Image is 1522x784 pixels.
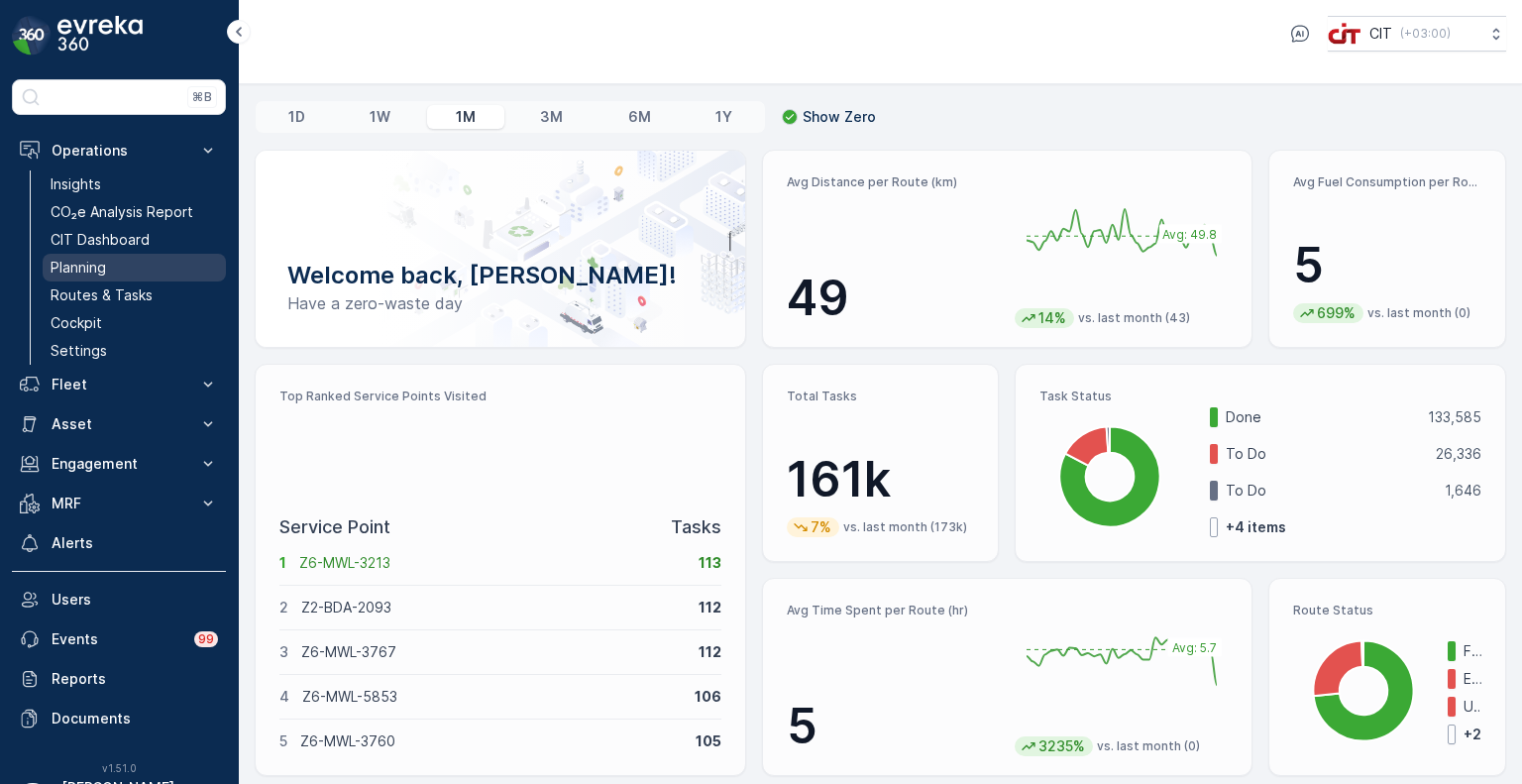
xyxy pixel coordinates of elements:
[1315,303,1358,323] p: 699%
[1400,26,1451,42] p: ( +03:00 )
[279,513,390,541] p: Service Point
[288,107,305,127] p: 1D
[51,341,107,361] p: Settings
[1464,725,1484,744] p: + 2
[52,414,186,434] p: Asset
[299,553,686,573] p: Z6-MWL-3213
[51,230,150,250] p: CIT Dashboard
[699,553,721,573] p: 113
[787,389,975,404] p: Total Tasks
[671,513,721,541] p: Tasks
[43,170,226,198] a: Insights
[52,669,218,689] p: Reports
[695,687,721,707] p: 106
[1464,697,1481,717] p: Undispatched
[787,269,1000,328] p: 49
[43,254,226,281] a: Planning
[52,709,218,728] p: Documents
[52,141,186,161] p: Operations
[12,580,226,619] a: Users
[43,337,226,365] a: Settings
[12,16,52,56] img: logo
[302,687,682,707] p: Z6-MWL-5853
[699,598,721,617] p: 112
[787,603,1000,618] p: Avg Time Spent per Route (hr)
[43,198,226,226] a: CO₂e Analysis Report
[843,519,967,535] p: vs. last month (173k)
[1436,444,1481,464] p: 26,336
[696,731,721,751] p: 105
[787,697,1000,756] p: 5
[52,533,218,553] p: Alerts
[51,202,193,222] p: CO₂e Analysis Report
[12,523,226,563] a: Alerts
[1293,236,1481,295] p: 5
[52,494,186,513] p: MRF
[370,107,390,127] p: 1W
[12,762,226,774] span: v 1.51.0
[279,389,721,404] p: Top Ranked Service Points Visited
[301,642,686,662] p: Z6-MWL-3767
[1328,16,1506,52] button: CIT(+03:00)
[12,131,226,170] button: Operations
[57,16,143,56] img: logo_dark-DEwI_e13.png
[192,89,212,105] p: ⌘B
[279,598,288,617] p: 2
[715,107,732,127] p: 1Y
[1293,174,1481,190] p: Avg Fuel Consumption per Route (lt)
[12,659,226,699] a: Reports
[1369,24,1392,44] p: CIT
[456,107,476,127] p: 1M
[51,313,102,333] p: Cockpit
[12,484,226,523] button: MRF
[287,291,713,315] p: Have a zero-waste day
[1226,407,1415,427] p: Done
[300,731,683,751] p: Z6-MWL-3760
[12,619,226,659] a: Events99
[787,174,1000,190] p: Avg Distance per Route (km)
[1293,603,1481,618] p: Route Status
[1078,310,1190,326] p: vs. last month (43)
[1036,308,1068,328] p: 14%
[279,687,289,707] p: 4
[287,260,713,291] p: Welcome back, [PERSON_NAME]!
[1226,517,1286,537] p: + 4 items
[51,285,153,305] p: Routes & Tasks
[1464,669,1481,689] p: Expired
[787,450,975,509] p: 161k
[52,629,182,649] p: Events
[1226,481,1432,501] p: To Do
[12,444,226,484] button: Engagement
[52,454,186,474] p: Engagement
[1039,389,1481,404] p: Task Status
[540,107,563,127] p: 3M
[279,731,287,751] p: 5
[803,107,876,127] p: Show Zero
[52,590,218,610] p: Users
[279,642,288,662] p: 3
[1226,444,1423,464] p: To Do
[51,258,106,278] p: Planning
[301,598,686,617] p: Z2-BDA-2093
[43,281,226,309] a: Routes & Tasks
[628,107,651,127] p: 6M
[279,553,286,573] p: 1
[12,404,226,444] button: Asset
[12,365,226,404] button: Fleet
[51,174,101,194] p: Insights
[43,309,226,337] a: Cockpit
[1097,738,1200,754] p: vs. last month (0)
[12,699,226,738] a: Documents
[52,375,186,394] p: Fleet
[1445,481,1481,501] p: 1,646
[1464,641,1481,661] p: Finished
[1036,736,1087,756] p: 3235%
[43,226,226,254] a: CIT Dashboard
[1428,407,1481,427] p: 133,585
[1367,305,1470,321] p: vs. last month (0)
[1328,23,1361,45] img: cit-logo_pOk6rL0.png
[809,517,833,537] p: 7%
[699,642,721,662] p: 112
[198,631,214,647] p: 99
